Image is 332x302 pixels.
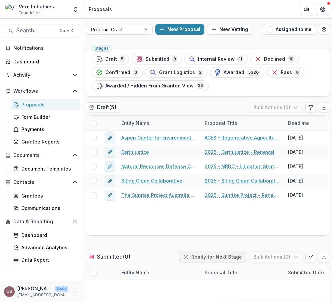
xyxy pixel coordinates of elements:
[5,4,16,15] img: Vere Initiatives
[121,192,197,199] a: The Sunrise Project Australia Limited
[17,285,52,292] p: [PERSON_NAME]
[305,102,316,113] button: Edit table settings
[13,72,70,78] span: Activity
[145,56,169,62] span: Submitted
[21,256,75,263] div: Data Report
[117,265,201,280] div: Entity Name
[145,67,207,78] button: Grant Logistics2
[86,102,119,112] h2: Draft ( 5 )
[205,134,280,141] a: ACES - Regenerative Agriculture - 2025
[120,55,125,63] span: 5
[11,124,80,135] a: Payments
[159,70,195,75] span: Grant Logistics
[132,54,182,64] button: Submitted0
[247,69,260,76] span: 5326
[288,55,295,63] span: 10
[86,4,115,14] nav: breadcrumb
[11,99,80,110] a: Proposals
[3,43,80,53] button: Notifications
[205,148,274,156] a: 2025 - Earthjustice - Renewal
[105,176,115,186] button: edit
[155,24,204,35] button: New Proposal
[316,3,329,16] button: Get Help
[3,24,80,37] button: Search...
[13,88,70,94] span: Workflows
[71,288,79,296] button: More
[17,292,68,298] p: [EMAIL_ADDRESS][DOMAIN_NAME]
[295,69,300,76] span: 0
[71,3,80,16] button: Open entity switcher
[16,27,56,34] span: Search...
[3,70,80,80] button: Open Activity
[121,177,182,184] a: Siting Clean Collaborative
[86,252,133,262] h2: Submitted ( 0 )
[210,67,264,78] button: Awarded5326
[11,203,80,214] a: Communications
[121,148,149,156] a: Earthjustice
[11,136,80,147] a: Grantee Reports
[11,230,80,241] a: Dashboard
[179,252,246,262] button: Ready for Next Stage
[19,10,41,16] span: Foundation
[201,119,241,126] div: Proposal Title
[319,24,329,35] button: Open table manager
[205,163,280,170] a: 2025 - NRDC - Litigation Strategy Proposal
[3,86,80,96] button: Open Workflows
[121,163,197,170] a: Natural Resources Defense Council, Inc.
[224,70,244,75] span: Awarded
[305,252,316,262] button: Edit table settings
[21,192,75,199] div: Grantees
[3,177,80,188] button: Open Contacts
[58,27,75,34] div: Ctrl + K
[19,3,54,10] div: Vere Initiatives
[281,70,292,75] span: Pass
[198,69,203,76] span: 2
[121,134,197,141] a: Aspen Center for Environmental Studies
[201,265,284,280] div: Proposal Title
[95,46,109,51] span: Stages
[105,83,194,89] span: Awarded / Hidden From Grantee View
[21,205,75,212] div: Communications
[319,102,329,113] button: Export table data
[55,286,68,292] p: User
[13,153,70,158] span: Documents
[13,45,78,51] span: Notifications
[288,177,303,184] div: [DATE]
[105,161,115,172] button: edit
[196,82,204,89] span: 34
[92,54,129,64] button: Draft5
[117,116,201,130] div: Entity Name
[288,192,303,199] div: [DATE]
[237,55,243,63] span: 11
[250,54,299,64] button: Declined10
[264,56,285,62] span: Declined
[21,113,75,120] div: Form Builder
[13,219,70,225] span: Data & Reporting
[92,67,143,78] button: Confirmed0
[11,254,80,265] a: Data Report
[288,134,303,141] div: [DATE]
[3,216,80,227] button: Open Data & Reporting
[3,56,80,67] a: Dashboard
[284,269,328,276] div: Submitted Date
[3,150,80,161] button: Open Documents
[205,177,280,184] a: 2025 - Siting Clean Collaborative - Renewal
[13,180,70,185] span: Contacts
[207,24,252,35] button: New Vetting
[11,111,80,122] a: Form Builder
[288,148,303,156] div: [DATE]
[133,69,138,76] span: 0
[300,3,313,16] button: Partners
[201,116,284,130] div: Proposal Title
[21,101,75,108] div: Proposals
[89,6,112,13] div: Proposals
[117,119,153,126] div: Entity Name
[11,163,80,174] a: Document Templates
[13,58,75,65] div: Dashboard
[21,232,75,239] div: Dashboard
[205,192,280,199] a: 2025 - Sunrise Project - Renewal
[92,80,209,91] button: Awarded / Hidden From Grantee View34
